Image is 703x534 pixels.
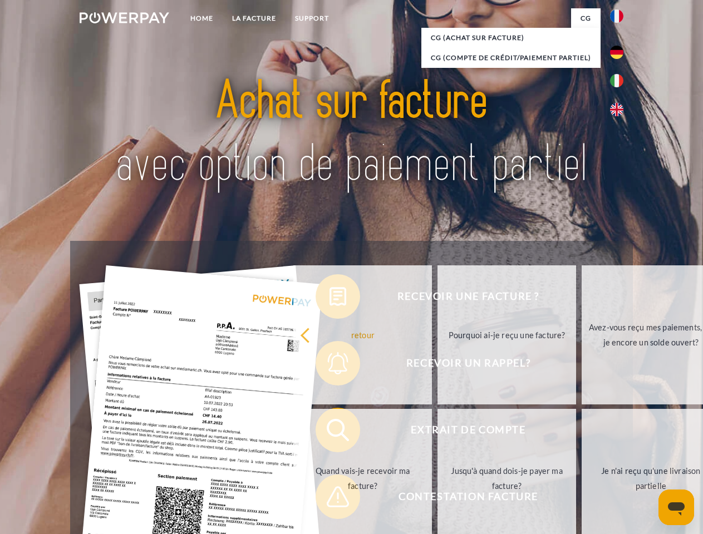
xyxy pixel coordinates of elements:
img: it [610,74,623,87]
a: CG (achat sur facture) [421,28,601,48]
div: Jusqu'à quand dois-je payer ma facture? [444,463,569,493]
img: de [610,46,623,59]
img: en [610,103,623,116]
div: retour [300,327,425,342]
a: CG [571,8,601,28]
img: title-powerpay_fr.svg [106,53,597,213]
img: logo-powerpay-white.svg [80,12,169,23]
div: Quand vais-je recevoir ma facture? [300,463,425,493]
iframe: Bouton de lancement de la fenêtre de messagerie [658,489,694,525]
a: LA FACTURE [223,8,286,28]
img: fr [610,9,623,23]
div: Pourquoi ai-je reçu une facture? [444,327,569,342]
a: Home [181,8,223,28]
a: CG (Compte de crédit/paiement partiel) [421,48,601,68]
a: Support [286,8,338,28]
